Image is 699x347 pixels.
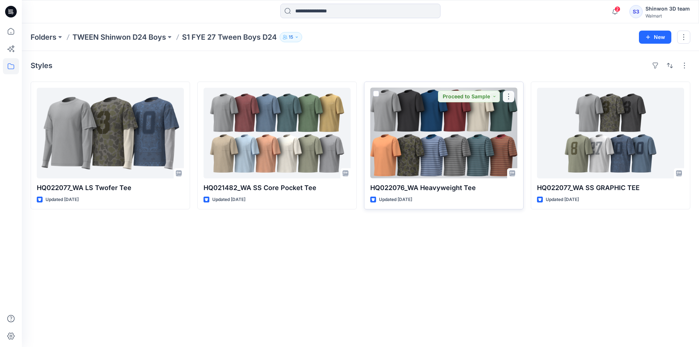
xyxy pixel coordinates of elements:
a: HQ022077_WA SS GRAPHIC TEE [537,88,684,178]
p: HQ022077_WA LS Twofer Tee [37,183,184,193]
p: HQ022076_WA Heavyweight Tee [370,183,517,193]
div: Shinwon 3D team [645,4,690,13]
span: 2 [615,6,620,12]
a: Folders [31,32,56,42]
p: 15 [289,33,293,41]
a: HQ022077_WA LS Twofer Tee [37,88,184,178]
a: HQ021482_WA SS Core Pocket Tee [204,88,351,178]
p: Updated [DATE] [46,196,79,204]
a: HQ022076_WA Heavyweight Tee [370,88,517,178]
p: HQ022077_WA SS GRAPHIC TEE [537,183,684,193]
p: Updated [DATE] [212,196,245,204]
p: HQ021482_WA SS Core Pocket Tee [204,183,351,193]
button: 15 [280,32,302,42]
div: Walmart [645,13,690,19]
p: Updated [DATE] [379,196,412,204]
h4: Styles [31,61,52,70]
button: New [639,31,671,44]
div: S3 [629,5,643,18]
a: TWEEN Shinwon D24 Boys [72,32,166,42]
p: Updated [DATE] [546,196,579,204]
p: S1 FYE 27 Tween Boys D24 [182,32,277,42]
